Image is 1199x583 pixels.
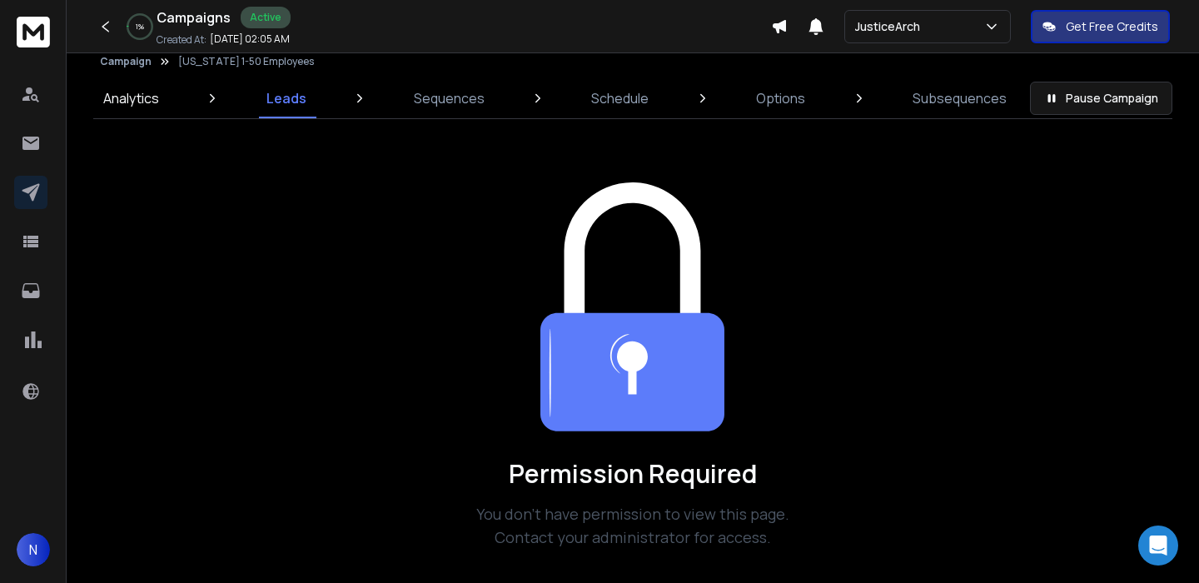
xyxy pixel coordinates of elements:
p: Get Free Credits [1066,18,1158,35]
button: Pause Campaign [1030,82,1172,115]
p: JusticeArch [855,18,927,35]
a: Schedule [581,78,659,118]
button: Campaign [100,55,152,68]
h1: Campaigns [157,7,231,27]
a: Subsequences [903,78,1017,118]
div: Active [241,7,291,28]
a: Sequences [404,78,495,118]
img: Team collaboration [540,182,725,432]
p: You don't have permission to view this page. Contact your administrator for access. [446,502,819,549]
a: Analytics [93,78,169,118]
p: [US_STATE] 1-50 Employees [178,55,314,68]
h1: Permission Required [446,459,819,489]
div: Open Intercom Messenger [1138,526,1178,566]
p: Created At: [157,33,206,47]
p: Analytics [103,88,159,108]
p: Options [756,88,805,108]
button: N [17,533,50,566]
a: Options [746,78,815,118]
p: Sequences [414,88,485,108]
p: [DATE] 02:05 AM [210,32,290,46]
p: Leads [266,88,306,108]
a: Leads [256,78,316,118]
p: Schedule [591,88,649,108]
button: Get Free Credits [1031,10,1170,43]
p: 1 % [136,22,144,32]
p: Subsequences [913,88,1007,108]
